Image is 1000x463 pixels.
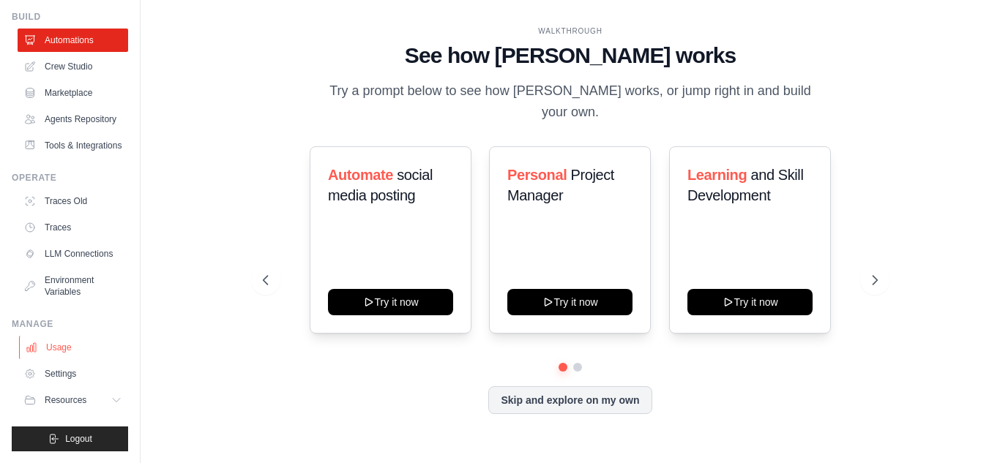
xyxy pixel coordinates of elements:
a: Environment Variables [18,268,128,304]
button: Try it now [328,289,453,315]
iframe: Chat Widget [927,393,1000,463]
a: Traces [18,216,128,239]
a: LLM Connections [18,242,128,266]
div: WALKTHROUGH [263,26,878,37]
a: Agents Repository [18,108,128,131]
div: Operate [12,172,128,184]
a: Traces Old [18,189,128,213]
a: Tools & Integrations [18,134,128,157]
span: Automate [328,167,393,183]
button: Skip and explore on my own [488,386,652,414]
button: Try it now [507,289,633,315]
button: Resources [18,388,128,412]
a: Marketplace [18,81,128,105]
span: and Skill Development [687,167,803,203]
span: Personal [507,167,567,183]
button: Try it now [687,289,813,315]
span: Logout [65,433,92,445]
div: Manage [12,318,128,330]
h1: See how [PERSON_NAME] works [263,42,878,69]
a: Usage [19,336,130,359]
a: Automations [18,29,128,52]
span: Resources [45,394,86,406]
p: Try a prompt below to see how [PERSON_NAME] works, or jump right in and build your own. [324,80,816,124]
span: Learning [687,167,747,183]
a: Settings [18,362,128,385]
a: Crew Studio [18,55,128,78]
div: Build [12,11,128,23]
button: Logout [12,426,128,451]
